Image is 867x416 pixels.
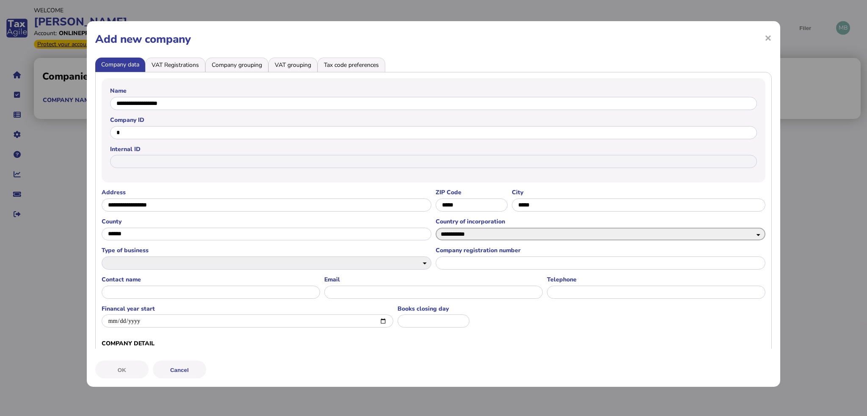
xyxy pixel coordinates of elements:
[398,305,469,313] label: Books closing day
[95,32,772,47] h1: Add new company
[318,58,385,72] li: Tax code preferences
[145,58,205,72] li: VAT Registrations
[268,58,318,72] li: VAT grouping
[102,305,393,313] label: Financal year start
[436,246,765,254] label: Company registration number
[95,361,149,378] button: OK
[102,339,765,347] h1: Company detail
[110,87,757,95] label: Name
[110,116,757,124] label: Company ID
[102,218,431,226] label: County
[512,188,765,196] label: City
[765,30,772,46] span: ×
[95,58,145,72] li: Company data
[324,275,543,284] label: Email
[153,361,206,378] button: Cancel
[110,145,757,153] label: Internal ID
[102,188,431,196] label: Address
[102,246,431,254] label: Type of business
[102,275,320,284] label: Contact name
[436,218,765,226] label: Country of incorporation
[547,275,765,284] label: Telephone
[205,58,268,72] li: Company grouping
[436,188,508,196] label: ZIP Code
